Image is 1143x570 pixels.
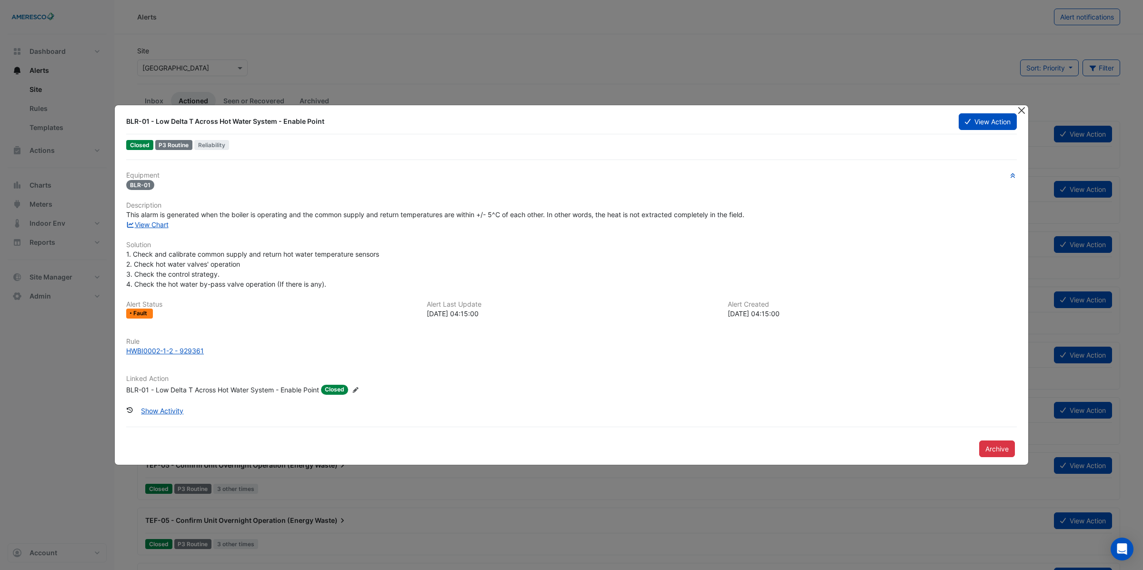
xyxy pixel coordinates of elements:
[427,300,716,309] h6: Alert Last Update
[1111,538,1133,560] div: Open Intercom Messenger
[126,210,744,219] span: This alarm is generated when the boiler is operating and the common supply and return temperature...
[126,180,154,190] span: BLR-01
[126,201,1017,210] h6: Description
[194,140,229,150] span: Reliability
[126,250,379,288] span: 1. Check and calibrate common supply and return hot water temperature sensors 2. Check hot water ...
[126,117,947,126] div: BLR-01 - Low Delta T Across Hot Water System - Enable Point
[126,346,204,356] div: HWBI0002-1-2 - 929361
[427,309,716,319] div: [DATE] 04:15:00
[959,113,1017,130] button: View Action
[126,375,1017,383] h6: Linked Action
[352,386,359,393] fa-icon: Edit Linked Action
[321,385,348,395] span: Closed
[126,338,1017,346] h6: Rule
[728,309,1017,319] div: [DATE] 04:15:00
[979,440,1015,457] button: Archive
[126,385,319,395] div: BLR-01 - Low Delta T Across Hot Water System - Enable Point
[1016,105,1026,115] button: Close
[133,310,149,316] span: Fault
[155,140,193,150] div: P3 Routine
[135,402,190,419] button: Show Activity
[126,346,1017,356] a: HWBI0002-1-2 - 929361
[126,140,153,150] span: Closed
[126,220,169,229] a: View Chart
[728,300,1017,309] h6: Alert Created
[126,171,1017,180] h6: Equipment
[126,241,1017,249] h6: Solution
[126,300,415,309] h6: Alert Status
